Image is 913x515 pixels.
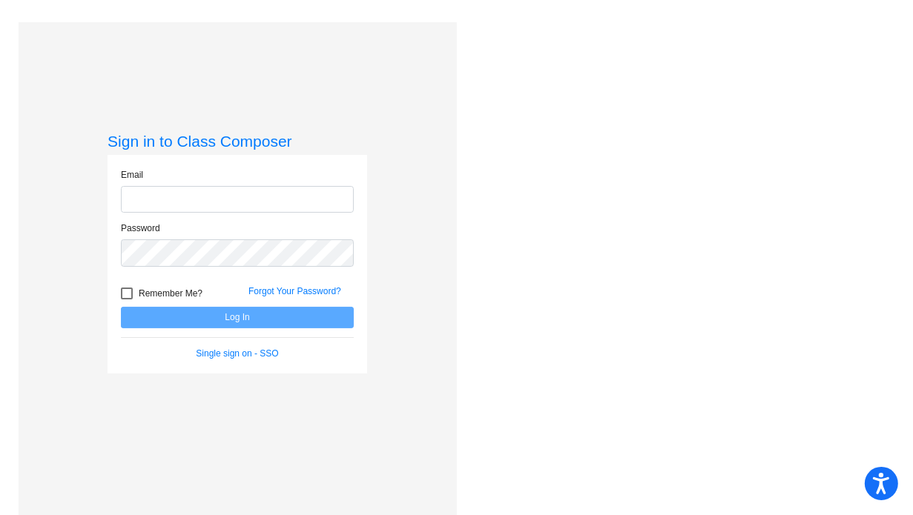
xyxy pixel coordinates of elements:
label: Password [121,222,160,235]
h3: Sign in to Class Composer [108,132,367,150]
a: Single sign on - SSO [196,348,278,359]
span: Remember Me? [139,285,202,302]
label: Email [121,168,143,182]
a: Forgot Your Password? [248,286,341,296]
button: Log In [121,307,354,328]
